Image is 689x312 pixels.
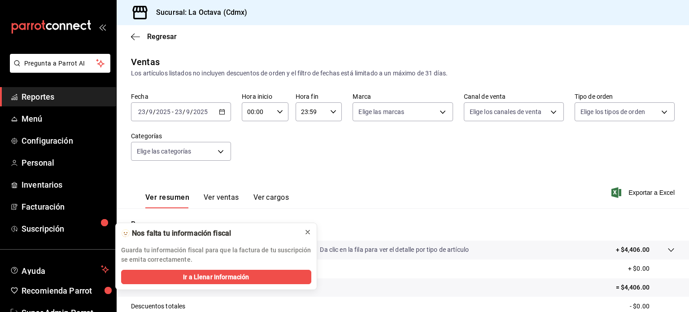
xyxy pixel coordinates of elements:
[183,108,185,115] span: /
[10,54,110,73] button: Pregunta a Parrot AI
[296,93,342,100] label: Hora fin
[121,246,311,264] p: Guarda tu información fiscal para que la factura de tu suscripción se emita correctamente.
[616,245,650,255] p: + $4,406.00
[174,108,183,115] input: --
[131,219,675,230] p: Resumen
[204,193,239,208] button: Ver ventas
[145,193,189,208] button: Ver resumen
[358,107,404,116] span: Elige las marcas
[22,157,109,169] span: Personal
[121,229,297,238] div: 🫥 Nos falta tu información fiscal
[353,93,453,100] label: Marca
[253,193,289,208] button: Ver cargos
[193,108,208,115] input: ----
[131,93,231,100] label: Fecha
[131,32,177,41] button: Regresar
[145,193,289,208] div: navigation tabs
[22,223,109,235] span: Suscripción
[22,113,109,125] span: Menú
[22,285,109,297] span: Recomienda Parrot
[186,108,190,115] input: --
[131,55,160,69] div: Ventas
[575,93,675,100] label: Tipo de orden
[580,107,645,116] span: Elige los tipos de orden
[22,135,109,147] span: Configuración
[131,133,231,139] label: Categorías
[149,7,247,18] h3: Sucursal: La Octava (Cdmx)
[121,270,311,284] button: Ir a Llenar Información
[131,69,675,78] div: Los artículos listados no incluyen descuentos de orden y el filtro de fechas está limitado a un m...
[22,179,109,191] span: Inventarios
[99,23,106,31] button: open_drawer_menu
[22,91,109,103] span: Reportes
[138,108,146,115] input: --
[183,272,249,282] span: Ir a Llenar Información
[616,283,675,292] p: = $4,406.00
[137,147,192,156] span: Elige las categorías
[131,302,185,311] p: Descuentos totales
[613,187,675,198] button: Exportar a Excel
[22,264,97,275] span: Ayuda
[628,264,675,273] p: + $0.00
[148,108,153,115] input: --
[242,93,288,100] label: Hora inicio
[630,302,675,311] p: - $0.00
[153,108,156,115] span: /
[172,108,174,115] span: -
[156,108,171,115] input: ----
[320,245,469,255] p: Da clic en la fila para ver el detalle por tipo de artículo
[6,65,110,75] a: Pregunta a Parrot AI
[147,32,177,41] span: Regresar
[146,108,148,115] span: /
[464,93,564,100] label: Canal de venta
[190,108,193,115] span: /
[22,201,109,213] span: Facturación
[470,107,541,116] span: Elige los canales de venta
[24,59,96,68] span: Pregunta a Parrot AI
